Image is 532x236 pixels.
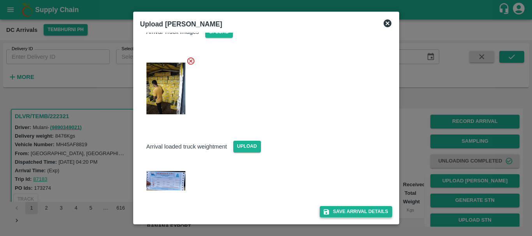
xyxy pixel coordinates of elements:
[140,20,222,28] b: Upload [PERSON_NAME]
[146,142,227,151] p: Arrival loaded truck weightment
[233,141,261,152] span: Upload
[146,63,185,114] img: https://app.vegrow.in/rails/active_storage/blobs/redirect/eyJfcmFpbHMiOnsiZGF0YSI6MzAxOTI3OSwicHV...
[320,206,392,217] button: Save Arrival Details
[146,171,185,191] img: https://app.vegrow.in/rails/active_storage/blobs/redirect/eyJfcmFpbHMiOnsiZGF0YSI6MzAxOTI3OCwicHV...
